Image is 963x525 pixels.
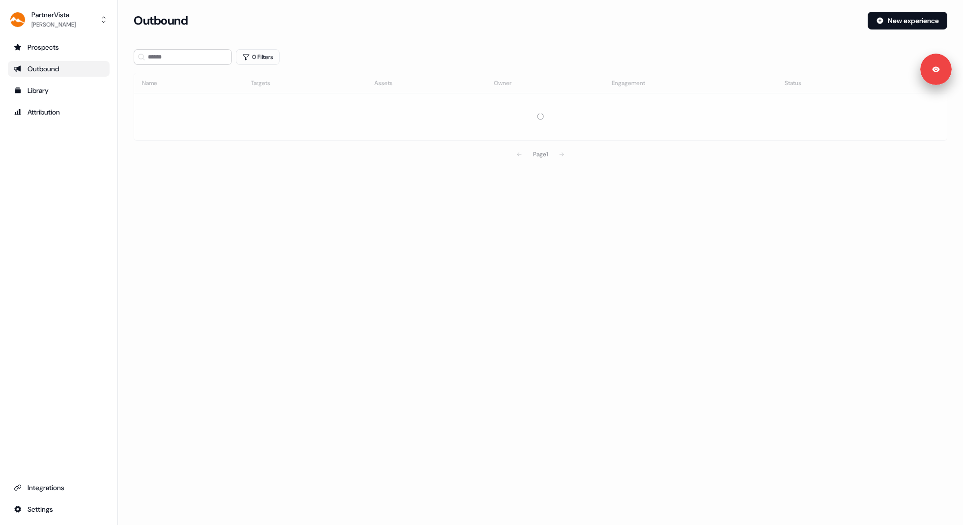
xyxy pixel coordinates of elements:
div: Library [14,86,104,95]
button: 0 Filters [236,49,280,65]
div: Settings [14,504,104,514]
a: Go to integrations [8,501,110,517]
div: Integrations [14,483,104,493]
h3: Outbound [134,13,188,28]
a: Go to outbound experience [8,61,110,77]
div: [PERSON_NAME] [31,20,76,29]
a: Go to prospects [8,39,110,55]
button: New experience [868,12,947,29]
a: Go to attribution [8,104,110,120]
div: Attribution [14,107,104,117]
div: Outbound [14,64,104,74]
a: Go to integrations [8,480,110,496]
button: PartnerVista[PERSON_NAME] [8,8,110,31]
div: PartnerVista [31,10,76,20]
a: Go to templates [8,83,110,98]
div: Prospects [14,42,104,52]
